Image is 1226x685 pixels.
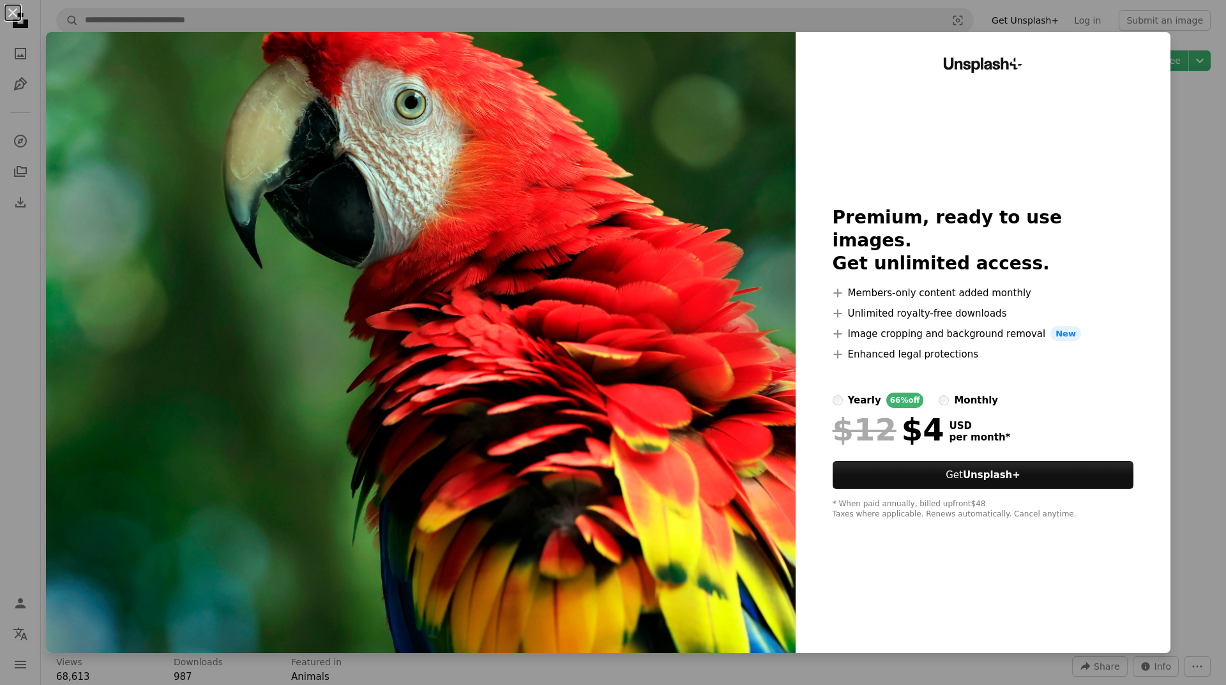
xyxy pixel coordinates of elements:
[833,206,1134,275] h2: Premium, ready to use images. Get unlimited access.
[886,393,924,408] div: 66% off
[833,461,1134,489] button: GetUnsplash+
[833,285,1134,301] li: Members-only content added monthly
[954,393,998,408] div: monthly
[848,393,881,408] div: yearly
[1050,326,1081,342] span: New
[939,395,949,405] input: monthly
[950,432,1011,443] span: per month *
[833,306,1134,321] li: Unlimited royalty-free downloads
[833,326,1134,342] li: Image cropping and background removal
[833,347,1134,362] li: Enhanced legal protections
[833,413,944,446] div: $4
[950,420,1011,432] span: USD
[963,469,1020,481] strong: Unsplash+
[833,395,843,405] input: yearly66%off
[833,413,897,446] span: $12
[833,499,1134,520] div: * When paid annually, billed upfront $48 Taxes where applicable. Renews automatically. Cancel any...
